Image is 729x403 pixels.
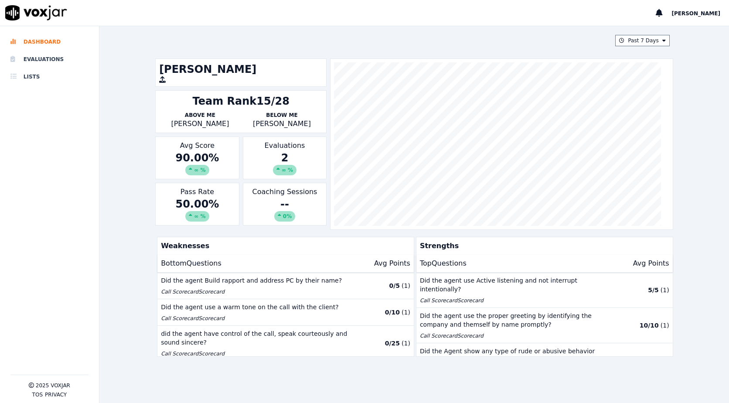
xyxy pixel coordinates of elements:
div: Pass Rate [155,183,239,225]
div: 0% [274,211,295,222]
h1: [PERSON_NAME] [159,62,323,76]
p: Call Scorecard Scorecard [161,315,348,322]
p: 0 / 10 [385,308,400,317]
p: Strengths [416,237,669,255]
p: did the agent have control of the call, speak courteously and sound sincere? [161,329,348,347]
button: Did the agent Build rapport and address PC by their name? Call ScorecardScorecard 0/5 (1) [157,273,414,299]
p: Top Questions [420,258,467,269]
button: [PERSON_NAME] [671,8,729,18]
p: Call Scorecard Scorecard [161,350,348,357]
button: Past 7 Days [615,35,669,46]
p: Did the Agent show any type of rude or abusive behavior during the call [420,347,607,364]
div: 50.00 % [159,197,235,222]
a: Lists [10,68,89,85]
div: ∞ % [185,211,209,222]
p: Did the agent use a warm tone on the call with the client? [161,303,348,311]
button: TOS [32,391,43,398]
p: 0 / 5 [389,281,400,290]
p: Bottom Questions [161,258,221,269]
button: Did the agent use Active listening and not interrupt intentionally? Call ScorecardScorecard 5/5 (1) [416,273,673,308]
div: ∞ % [273,165,296,175]
p: ( 1 ) [402,308,410,317]
div: -- [247,197,323,222]
p: Call Scorecard Scorecard [420,332,607,339]
p: Call Scorecard Scorecard [420,297,607,304]
div: ∞ % [185,165,209,175]
div: 2 [247,151,323,175]
p: ( 1 ) [661,286,669,294]
p: ( 1 ) [661,321,669,330]
img: voxjar logo [5,5,67,20]
p: Avg Points [374,258,410,269]
button: Did the agent use a warm tone on the call with the client? Call ScorecardScorecard 0/10 (1) [157,299,414,326]
a: Evaluations [10,51,89,68]
button: Did the agent use the proper greeting by identifying the company and themself by name promptly? C... [416,308,673,343]
p: 10 / 10 [640,321,659,330]
button: Privacy [45,391,67,398]
a: Dashboard [10,33,89,51]
p: [PERSON_NAME] [159,119,241,129]
p: 5 / 5 [648,286,659,294]
p: Below Me [241,112,323,119]
button: Did the Agent show any type of rude or abusive behavior during the call Call ScorecardScorecard 0... [416,343,673,379]
div: 90.00 % [159,151,235,175]
p: Did the agent use the proper greeting by identifying the company and themself by name promptly? [420,311,607,329]
button: did the agent have control of the call, speak courteously and sound sincere? Call ScorecardScorec... [157,326,414,361]
div: Coaching Sessions [243,183,327,225]
div: Evaluations [243,137,327,179]
p: ( 1 ) [402,339,410,348]
div: Team Rank 15/28 [193,94,290,108]
p: Avg Points [633,258,669,269]
span: [PERSON_NAME] [671,10,720,17]
p: [PERSON_NAME] [241,119,323,129]
div: Avg Score [155,137,239,179]
p: Above Me [159,112,241,119]
p: Did the agent use Active listening and not interrupt intentionally? [420,276,607,294]
p: Did the agent Build rapport and address PC by their name? [161,276,348,285]
p: Call Scorecard Scorecard [161,288,348,295]
p: 0 / 25 [385,339,400,348]
p: Weaknesses [157,237,410,255]
p: ( 1 ) [402,281,410,290]
p: 2025 Voxjar [36,382,70,389]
